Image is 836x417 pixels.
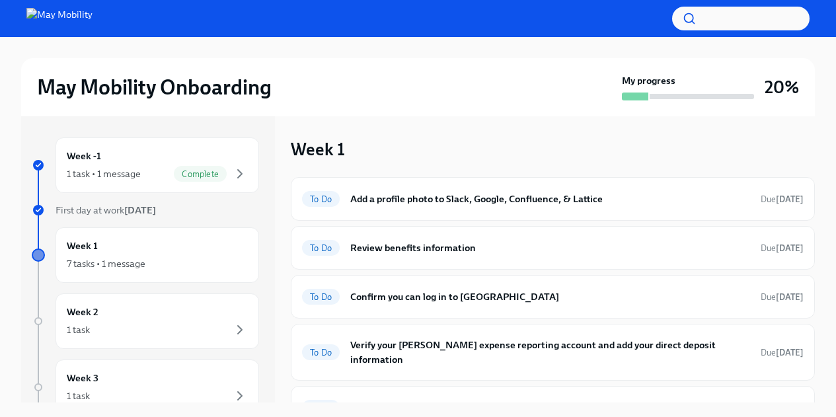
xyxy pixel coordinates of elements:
h2: May Mobility Onboarding [37,74,272,100]
span: August 29th, 2025 09:00 [761,346,804,359]
span: To Do [302,243,340,253]
h6: Week -1 [67,149,101,163]
a: Week -11 task • 1 messageComplete [32,137,259,193]
span: September 21st, 2025 09:00 [761,402,804,414]
img: May Mobility [26,8,93,29]
div: 1 task [67,323,90,336]
span: Due [761,243,804,253]
h3: 20% [765,75,799,99]
strong: [DATE] [776,194,804,204]
span: Due [761,348,804,358]
strong: [DATE] [776,348,804,358]
a: To DoVerify your [PERSON_NAME] expense reporting account and add your direct deposit informationD... [302,335,804,369]
span: Due [761,194,804,204]
h6: Review benefits information [350,241,750,255]
strong: [DATE] [124,204,156,216]
strong: My progress [622,74,675,87]
span: To Do [302,194,340,204]
a: To DoAdd a profile photo to Slack, Google, Confluence, & LatticeDue[DATE] [302,188,804,209]
h6: Add a profile photo to Slack, Google, Confluence, & Lattice [350,192,750,206]
h6: Week 2 [67,305,98,319]
a: To DoReview benefits informationDue[DATE] [302,237,804,258]
a: Week 31 task [32,360,259,415]
span: Complete [174,169,227,179]
a: To DoConfirm you can log in to [GEOGRAPHIC_DATA]Due[DATE] [302,286,804,307]
span: August 26th, 2025 09:00 [761,242,804,254]
a: Week 17 tasks • 1 message [32,227,259,283]
a: First day at work[DATE] [32,204,259,217]
a: Week 21 task [32,293,259,349]
span: To Do [302,348,340,358]
span: First day at work [56,204,156,216]
div: 1 task [67,389,90,402]
h6: Week 3 [67,371,98,385]
strong: [DATE] [776,243,804,253]
span: To Do [302,292,340,302]
h6: Verify your [PERSON_NAME] expense reporting account and add your direct deposit information [350,338,750,367]
div: 1 task • 1 message [67,167,141,180]
div: 7 tasks • 1 message [67,257,145,270]
h6: Week 1 [67,239,98,253]
h6: Confirm you can log in to [GEOGRAPHIC_DATA] [350,289,750,304]
span: August 26th, 2025 09:00 [761,291,804,303]
span: Due [761,292,804,302]
strong: [DATE] [776,292,804,302]
h6: Name your May Mobility vehicle [350,400,750,415]
h3: Week 1 [291,137,345,161]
